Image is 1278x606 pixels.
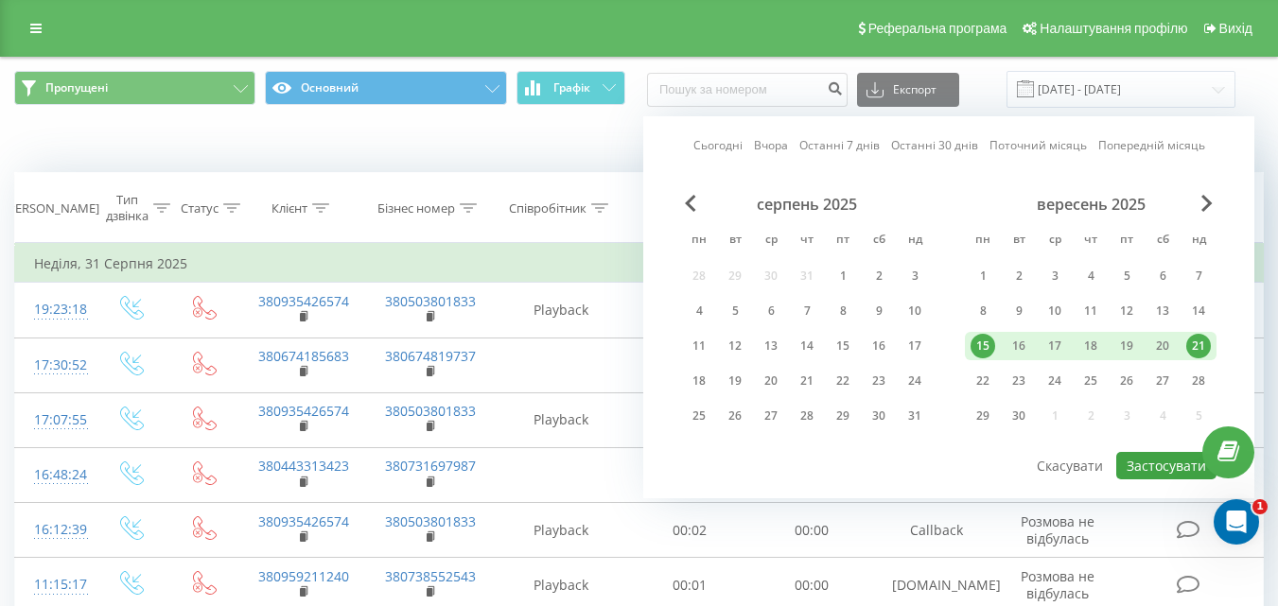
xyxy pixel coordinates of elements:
div: 14 [795,334,819,358]
button: Основний [265,71,506,105]
abbr: субота [865,227,893,255]
div: серпень 2025 [681,195,933,214]
div: 21 [795,369,819,393]
div: 11:15:17 [34,566,74,603]
div: нд 3 серп 2025 р. [897,262,933,290]
div: сб 23 серп 2025 р. [861,367,897,395]
div: пт 5 вер 2025 р. [1109,262,1145,290]
div: 2 [867,264,891,288]
div: 18 [687,369,711,393]
span: Вихід [1219,21,1252,36]
a: Попередній місяць [1098,136,1205,154]
div: 10 [902,299,927,323]
div: 6 [759,299,783,323]
button: Графік [516,71,625,105]
div: 15 [831,334,855,358]
a: Останні 7 днів [799,136,880,154]
div: 5 [1114,264,1139,288]
div: Клієнт [271,200,307,216]
div: сб 6 вер 2025 р. [1145,262,1181,290]
div: 29 [831,404,855,428]
a: 380738552543 [385,567,476,585]
span: Графік [553,81,590,95]
div: Тип дзвінка [106,192,149,224]
a: 380935426574 [258,402,349,420]
div: вт 12 серп 2025 р. [717,332,753,360]
a: Поточний місяць [989,136,1087,154]
div: ср 3 вер 2025 р. [1037,262,1073,290]
div: 27 [759,404,783,428]
div: нд 31 серп 2025 р. [897,402,933,430]
abbr: неділя [1184,227,1213,255]
div: чт 18 вер 2025 р. [1073,332,1109,360]
a: 380674819737 [385,347,476,365]
div: Співробітник [509,200,586,216]
abbr: п’ятниця [1112,227,1141,255]
div: 11 [687,334,711,358]
div: 13 [1150,299,1175,323]
div: 19 [1114,334,1139,358]
div: 9 [1007,299,1031,323]
div: чт 21 серп 2025 р. [789,367,825,395]
div: 28 [795,404,819,428]
div: 8 [971,299,995,323]
div: 31 [902,404,927,428]
div: 3 [1042,264,1067,288]
div: 20 [1150,334,1175,358]
div: ср 13 серп 2025 р. [753,332,789,360]
div: 29 [971,404,995,428]
td: Playback [493,392,629,447]
div: 12 [723,334,747,358]
div: 17:07:55 [34,402,74,439]
div: 18 [1078,334,1103,358]
div: 23 [1007,369,1031,393]
div: 2 [1007,264,1031,288]
a: 380935426574 [258,512,349,530]
div: чт 7 серп 2025 р. [789,297,825,325]
td: Playback [493,503,629,558]
div: пт 19 вер 2025 р. [1109,332,1145,360]
a: Вчора [754,136,788,154]
iframe: Intercom live chat [1214,499,1259,545]
span: Previous Month [685,195,696,212]
div: пт 15 серп 2025 р. [825,332,861,360]
div: 30 [1007,404,1031,428]
div: 21 [1186,334,1211,358]
div: ср 17 вер 2025 р. [1037,332,1073,360]
div: пт 22 серп 2025 р. [825,367,861,395]
a: Останні 30 днів [891,136,978,154]
div: вт 16 вер 2025 р. [1001,332,1037,360]
td: Playback [493,283,629,338]
div: пн 1 вер 2025 р. [965,262,1001,290]
div: 11 [1078,299,1103,323]
div: 1 [831,264,855,288]
div: 27 [1150,369,1175,393]
div: 24 [1042,369,1067,393]
div: пн 8 вер 2025 р. [965,297,1001,325]
div: ср 10 вер 2025 р. [1037,297,1073,325]
div: нд 17 серп 2025 р. [897,332,933,360]
div: пн 25 серп 2025 р. [681,402,717,430]
a: 380503801833 [385,512,476,530]
div: 26 [1114,369,1139,393]
span: Пропущені [45,80,108,95]
abbr: середа [757,227,785,255]
div: ср 6 серп 2025 р. [753,297,789,325]
td: 00:42 [629,338,751,392]
div: чт 14 серп 2025 р. [789,332,825,360]
div: нд 21 вер 2025 р. [1181,332,1217,360]
div: 16:48:24 [34,457,74,493]
div: Бізнес номер [377,200,455,216]
a: 380503801833 [385,292,476,310]
span: Розмова не відбулась [1021,512,1094,547]
button: Скасувати [1026,452,1113,479]
div: 20 [759,369,783,393]
a: 380443313423 [258,457,349,475]
div: 14 [1186,299,1211,323]
div: 19 [723,369,747,393]
abbr: субота [1148,227,1177,255]
div: пт 8 серп 2025 р. [825,297,861,325]
span: Реферальна програма [868,21,1007,36]
span: Next Month [1201,195,1213,212]
div: вт 30 вер 2025 р. [1001,402,1037,430]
